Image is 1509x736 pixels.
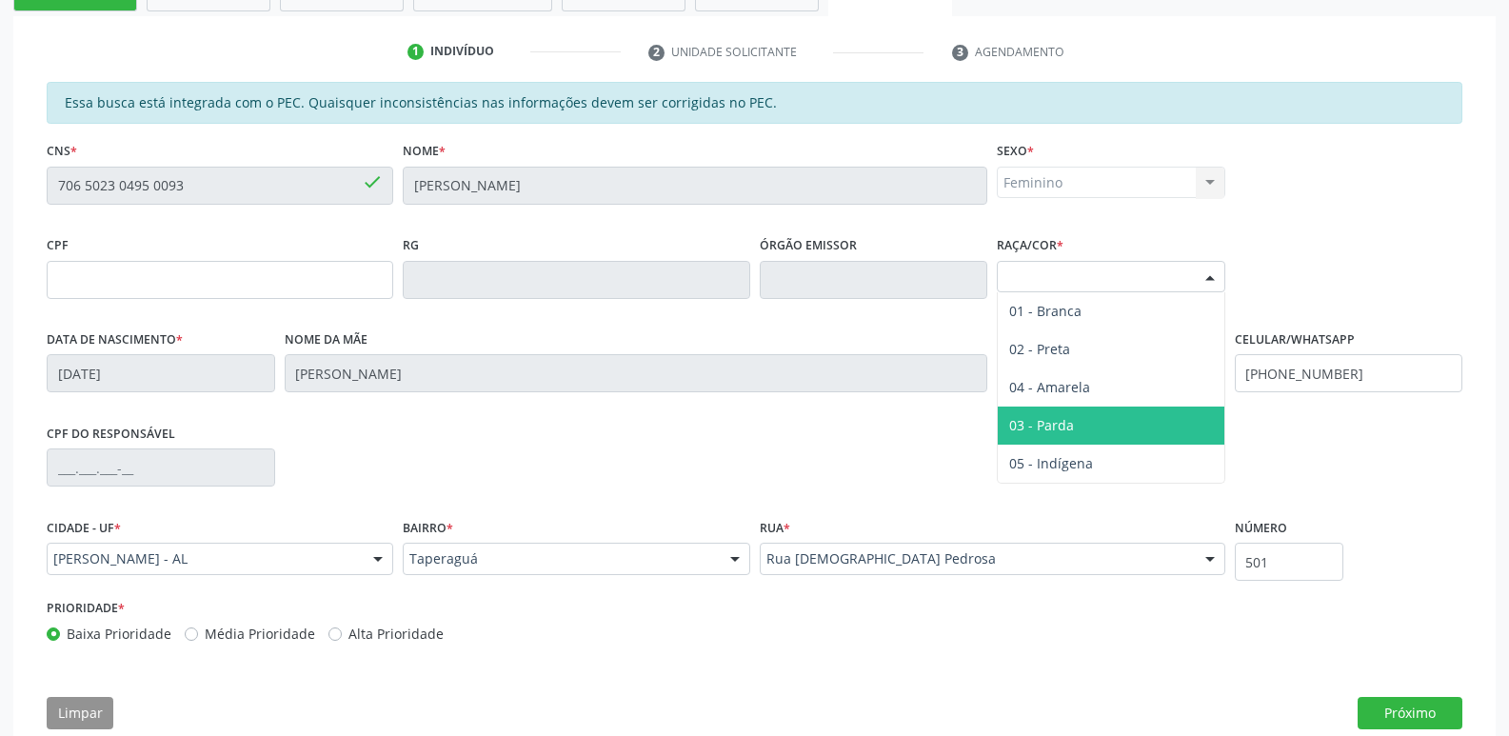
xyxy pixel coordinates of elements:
label: RG [403,231,419,261]
span: Rua [DEMOGRAPHIC_DATA] Pedrosa [766,549,1186,568]
span: done [362,171,383,192]
label: CPF [47,231,69,261]
input: (__) _____-_____ [1235,354,1463,392]
label: Média Prioridade [205,624,315,644]
input: ___.___.___-__ [47,448,275,487]
span: 04 - Amarela [1009,378,1090,396]
button: Próximo [1358,697,1462,729]
span: 03 - Parda [1009,416,1074,434]
label: Rua [760,513,790,543]
label: Celular/WhatsApp [1235,326,1355,355]
label: Sexo [997,137,1034,167]
label: Número [1235,513,1287,543]
label: Nome da mãe [285,326,367,355]
label: Raça/cor [997,231,1063,261]
label: CNS [47,137,77,167]
span: 02 - Preta [1009,340,1070,358]
label: Órgão emissor [760,231,857,261]
div: 1 [407,44,425,61]
label: Baixa Prioridade [67,624,171,644]
label: Prioridade [47,594,125,624]
label: CPF do responsável [47,419,175,448]
div: Indivíduo [430,43,494,60]
input: __/__/____ [47,354,275,392]
label: Nome [403,137,446,167]
label: Data de nascimento [47,326,183,355]
span: 01 - Branca [1009,302,1082,320]
label: Cidade - UF [47,513,121,543]
div: Essa busca está integrada com o PEC. Quaisquer inconsistências nas informações devem ser corrigid... [47,82,1462,124]
span: [PERSON_NAME] - AL [53,549,354,568]
label: Bairro [403,513,453,543]
label: Alta Prioridade [348,624,444,644]
span: Taperaguá [409,549,710,568]
span: 05 - Indígena [1009,454,1093,472]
